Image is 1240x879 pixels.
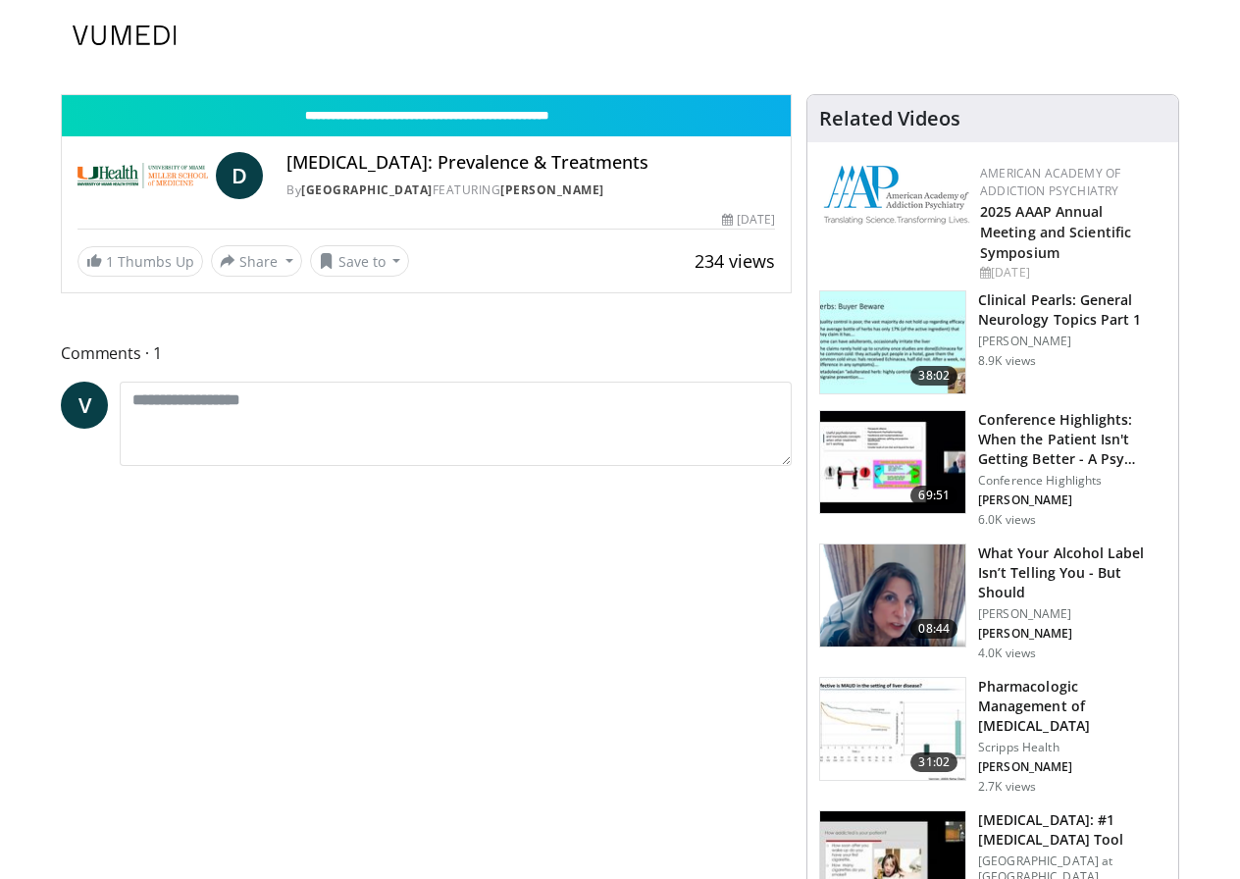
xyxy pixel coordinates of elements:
[722,211,775,229] div: [DATE]
[978,626,1166,642] p: Iris Gorfinkel
[978,473,1166,489] p: Conference Highlights
[978,492,1166,508] p: Eric Plakun
[978,410,1166,469] h3: Conference Highlights: When the Patient Isn't Getting Better - A Psychodynamic Perspective on the...
[211,245,302,277] button: Share
[823,165,970,225] img: f7c290de-70ae-47e0-9ae1-04035161c232.png.150x105_q85_autocrop_double_scale_upscale_version-0.2.png
[819,543,1166,661] a: 08:44 What Your Alcohol Label Isn’t Telling You - But Should [PERSON_NAME] [PERSON_NAME] 4.0K views
[106,252,114,271] span: 1
[978,543,1166,602] h3: What Your Alcohol Label Isn’t Telling You - But Should
[216,152,263,199] a: D
[820,411,965,513] img: 4362ec9e-0993-4580-bfd4-8e18d57e1d49.150x105_q85_crop-smart_upscale.jpg
[978,740,1166,755] p: Scripps Health
[978,334,1166,349] p: [PERSON_NAME]
[820,291,965,393] img: 91ec4e47-6cc3-4d45-a77d-be3eb23d61cb.150x105_q85_crop-smart_upscale.jpg
[980,165,1120,199] a: American Academy of Addiction Psychiatry
[978,606,1166,622] p: [PERSON_NAME]
[820,544,965,646] img: 3c46fb29-c319-40f0-ac3f-21a5db39118c.png.150x105_q85_crop-smart_upscale.png
[820,678,965,780] img: b20a009e-c028-45a8-b15f-eefb193e12bc.150x105_q85_crop-smart_upscale.jpg
[980,202,1131,262] a: 2025 AAAP Annual Meeting and Scientific Symposium
[73,26,177,45] img: VuMedi Logo
[978,290,1166,330] h3: Clinical Pearls: General Neurology Topics Part 1
[819,107,960,130] h4: Related Videos
[61,382,108,429] a: V
[978,677,1166,736] h3: Pharmacologic Management of [MEDICAL_DATA]
[301,181,433,198] a: [GEOGRAPHIC_DATA]
[77,152,208,199] img: University of Miami
[310,245,410,277] button: Save to
[77,246,203,277] a: 1 Thumbs Up
[978,759,1166,775] p: Raymond Lee
[978,779,1036,795] p: 2.7K views
[61,340,792,366] span: Comments 1
[819,290,1166,394] a: 38:02 Clinical Pearls: General Neurology Topics Part 1 [PERSON_NAME] 8.9K views
[910,366,957,386] span: 38:02
[819,677,1166,795] a: 31:02 Pharmacologic Management of [MEDICAL_DATA] Scripps Health [PERSON_NAME] 2.7K views
[910,486,957,505] span: 69:51
[980,264,1162,282] div: [DATE]
[978,512,1036,528] p: 6.0K views
[978,353,1036,369] p: 8.9K views
[500,181,604,198] a: [PERSON_NAME]
[695,249,775,273] span: 234 views
[286,181,775,199] div: By FEATURING
[978,646,1036,661] p: 4.0K views
[978,810,1166,850] h3: [MEDICAL_DATA]: #1 [MEDICAL_DATA] Tool
[910,619,957,639] span: 08:44
[819,410,1166,528] a: 69:51 Conference Highlights: When the Patient Isn't Getting Better - A Psy… Conference Highlights...
[286,152,775,174] h4: [MEDICAL_DATA]: Prevalence & Treatments
[910,752,957,772] span: 31:02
